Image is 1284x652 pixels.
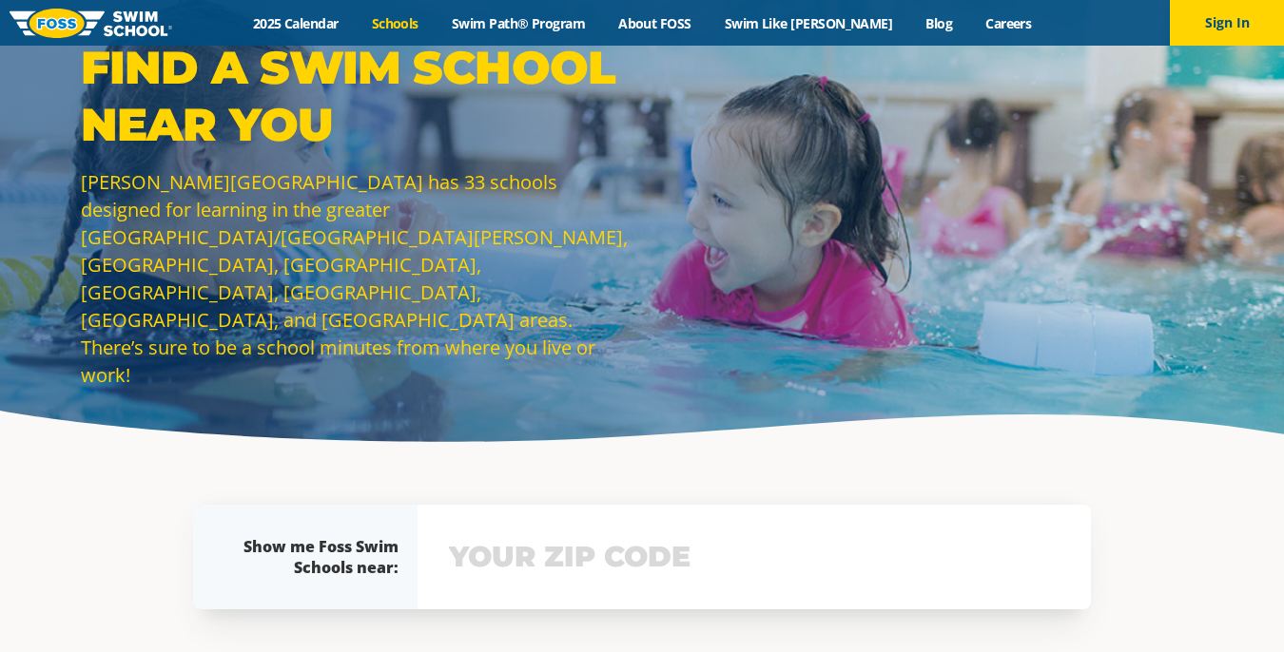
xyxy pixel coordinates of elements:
div: Show me Foss Swim Schools near: [231,536,399,578]
img: FOSS Swim School Logo [10,9,172,38]
a: Careers [969,14,1048,32]
input: YOUR ZIP CODE [444,529,1064,585]
a: Swim Path® Program [435,14,601,32]
a: Blog [909,14,969,32]
p: Find a Swim School Near You [81,39,632,153]
a: Swim Like [PERSON_NAME] [708,14,909,32]
a: About FOSS [602,14,709,32]
a: Schools [355,14,435,32]
a: 2025 Calendar [236,14,355,32]
p: [PERSON_NAME][GEOGRAPHIC_DATA] has 33 schools designed for learning in the greater [GEOGRAPHIC_DA... [81,168,632,389]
